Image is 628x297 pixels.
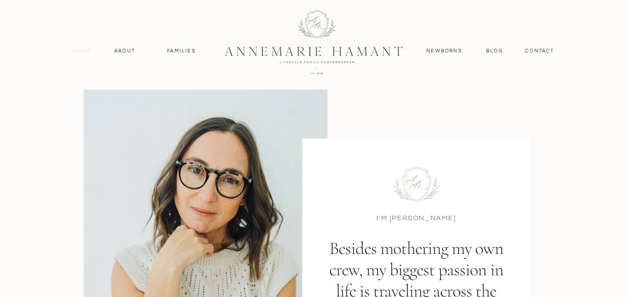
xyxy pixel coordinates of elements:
a: Blog [484,47,505,55]
a: contact [521,47,559,55]
a: Newborns [423,47,466,55]
a: Home [70,47,96,55]
a: Families [162,47,202,55]
a: About [112,47,138,55]
p: I'M [PERSON_NAME] [376,213,456,222]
